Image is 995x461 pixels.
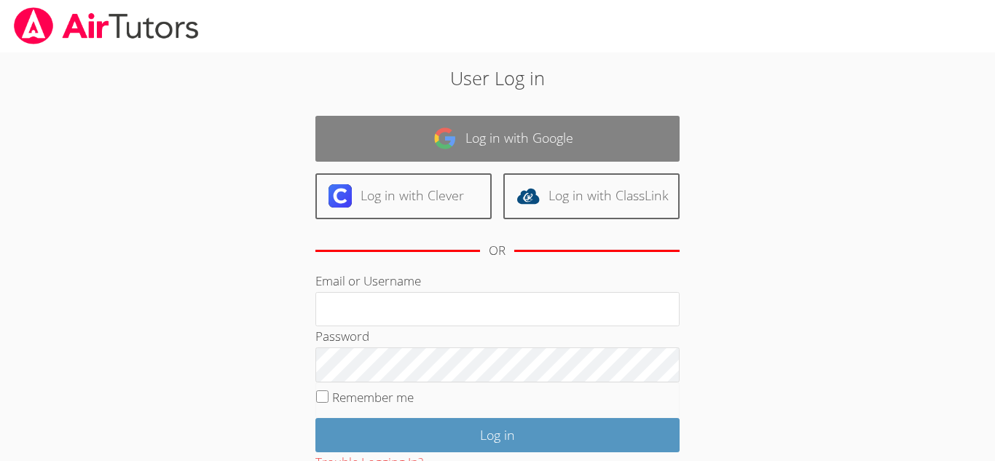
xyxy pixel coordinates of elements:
label: Password [315,328,369,344]
label: Email or Username [315,272,421,289]
input: Log in [315,418,680,452]
a: Log in with Google [315,116,680,162]
div: OR [489,240,506,261]
label: Remember me [332,389,414,406]
img: airtutors_banner-c4298cdbf04f3fff15de1276eac7730deb9818008684d7c2e4769d2f7ddbe033.png [12,7,200,44]
a: Log in with ClassLink [503,173,680,219]
img: google-logo-50288ca7cdecda66e5e0955fdab243c47b7ad437acaf1139b6f446037453330a.svg [433,127,457,150]
h2: User Log in [229,64,766,92]
img: clever-logo-6eab21bc6e7a338710f1a6ff85c0baf02591cd810cc4098c63d3a4b26e2feb20.svg [329,184,352,208]
a: Log in with Clever [315,173,492,219]
img: classlink-logo-d6bb404cc1216ec64c9a2012d9dc4662098be43eaf13dc465df04b49fa7ab582.svg [516,184,540,208]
